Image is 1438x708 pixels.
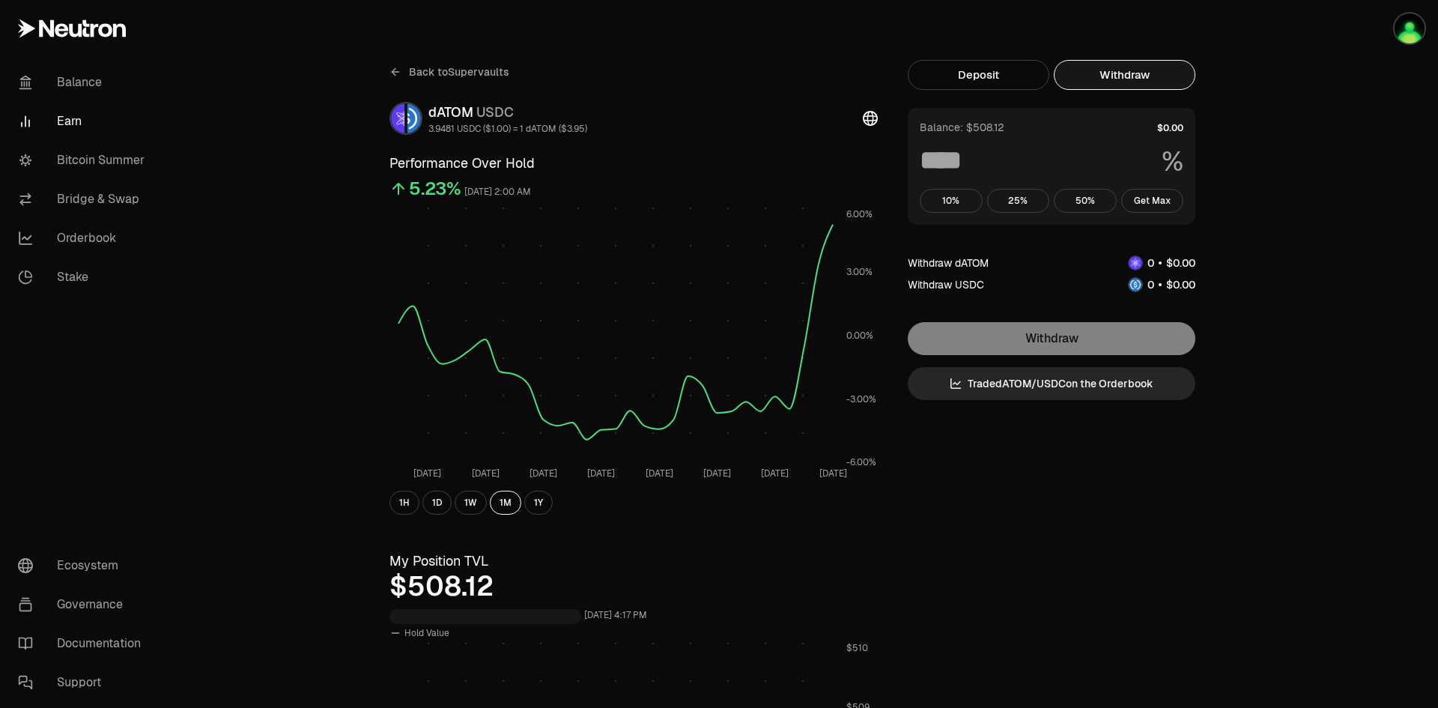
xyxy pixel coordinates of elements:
a: Documentation [6,624,162,663]
a: Balance [6,63,162,102]
a: Back toSupervaults [389,60,509,84]
button: 1Y [524,491,553,515]
button: Get Max [1121,189,1184,213]
button: 1H [389,491,419,515]
tspan: 6.00% [846,208,873,220]
a: TradedATOM/USDCon the Orderbook [908,367,1195,400]
img: picsou [1395,13,1425,43]
span: Back to Supervaults [409,64,509,79]
h3: Performance Over Hold [389,153,878,174]
img: USDC Logo [1129,278,1142,291]
button: Deposit [908,60,1049,90]
div: 5.23% [409,177,461,201]
tspan: -6.00% [846,456,876,468]
a: Support [6,663,162,702]
a: Stake [6,258,162,297]
button: 10% [920,189,983,213]
button: 25% [987,189,1050,213]
a: Bitcoin Summer [6,141,162,180]
button: 1M [490,491,521,515]
tspan: [DATE] [530,468,557,479]
button: 1D [422,491,452,515]
tspan: -3.00% [846,393,876,405]
span: Hold Value [404,627,449,639]
div: $508.12 [389,572,878,602]
a: Bridge & Swap [6,180,162,219]
a: Governance [6,585,162,624]
div: Balance: $508.12 [920,120,1004,135]
img: USDC Logo [407,103,421,133]
div: Withdraw dATOM [908,255,989,270]
a: Orderbook [6,219,162,258]
tspan: [DATE] [413,468,441,479]
tspan: 3.00% [846,266,873,278]
a: Earn [6,102,162,141]
button: Withdraw [1054,60,1195,90]
tspan: [DATE] [587,468,615,479]
img: dATOM Logo [391,103,404,133]
div: Withdraw USDC [908,277,984,292]
tspan: [DATE] [819,468,847,479]
img: dATOM Logo [1129,256,1142,270]
tspan: $510 [846,642,868,654]
div: [DATE] 4:17 PM [584,607,647,624]
div: dATOM [428,102,587,123]
a: Ecosystem [6,546,162,585]
tspan: 0.00% [846,330,873,342]
tspan: [DATE] [761,468,789,479]
div: 3.9481 USDC ($1.00) = 1 dATOM ($3.95) [428,123,587,135]
div: [DATE] 2:00 AM [464,184,531,201]
tspan: [DATE] [646,468,673,479]
tspan: [DATE] [703,468,731,479]
button: 1W [455,491,487,515]
button: 50% [1054,189,1117,213]
tspan: [DATE] [472,468,500,479]
h3: My Position TVL [389,551,878,572]
span: USDC [476,103,514,121]
span: % [1162,147,1183,177]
